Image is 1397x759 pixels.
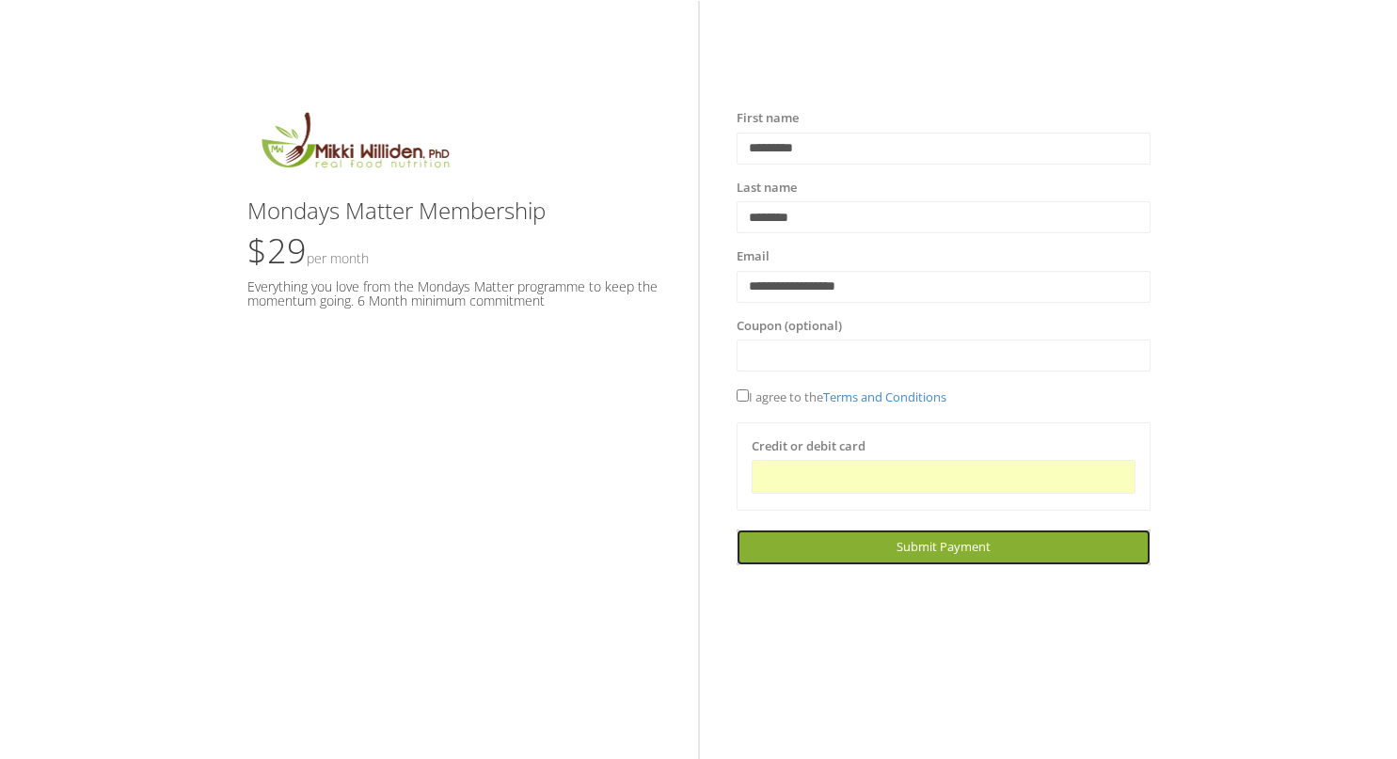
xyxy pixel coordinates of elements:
[737,109,799,128] label: First name
[897,538,991,555] span: Submit Payment
[247,109,462,180] img: MikkiLogoMain.png
[247,228,369,274] span: $29
[737,317,842,336] label: Coupon (optional)
[752,437,865,456] label: Credit or debit card
[737,247,770,266] label: Email
[737,179,797,198] label: Last name
[737,388,946,405] span: I agree to the
[823,388,946,405] a: Terms and Conditions
[247,198,661,223] h3: Mondays Matter Membership
[247,279,661,308] h5: Everything you love from the Mondays Matter programme to keep the momentum going. 6 Month minimum...
[764,469,1123,485] iframe: Secure card payment input frame
[737,530,1151,564] a: Submit Payment
[307,249,369,267] small: Per Month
